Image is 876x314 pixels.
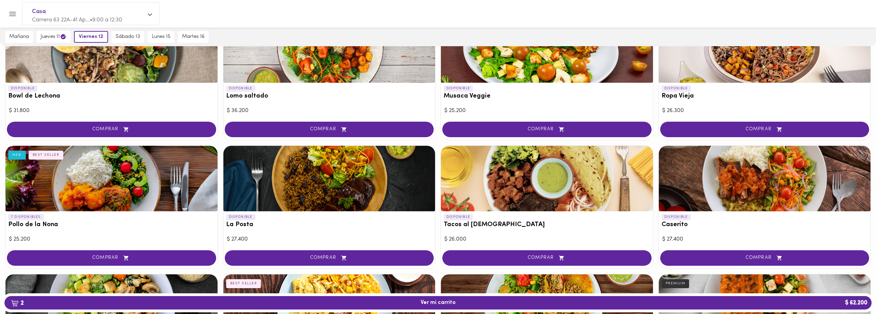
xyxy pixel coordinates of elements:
[148,31,175,43] button: lunes 15
[32,7,143,16] span: Casa
[9,235,214,243] div: $ 25.200
[152,34,170,40] span: lunes 15
[662,279,689,288] div: PREMIUM
[444,221,650,229] h3: Tacos al [DEMOGRAPHIC_DATA]
[178,31,209,43] button: martes 16
[226,221,433,229] h3: La Posta
[223,17,435,83] div: Lomo saltado
[226,214,255,220] p: DISPONIBLE
[4,296,872,310] button: 2Ver mi carrito$ 62.200
[6,146,218,211] div: Pollo de la Nona
[8,221,215,229] h3: Pollo de la Nona
[41,33,66,40] span: jueves 11
[8,85,38,92] p: DISPONIBLE
[451,255,643,261] span: COMPRAR
[226,279,261,288] div: BEST SELLER
[227,107,432,115] div: $ 36.200
[9,107,214,115] div: $ 31.800
[112,31,144,43] button: sábado 13
[227,235,432,243] div: $ 27.400
[74,31,108,43] button: viernes 12
[451,126,643,132] span: COMPRAR
[7,298,28,307] b: 2
[421,300,456,306] span: Ver mi carrito
[659,146,871,211] div: Caserito
[7,122,216,137] button: COMPRAR
[32,17,122,23] span: Carrera 63 22A-41 Ap... • 9:00 a 12:30
[442,250,652,266] button: COMPRAR
[223,146,435,211] div: La Posta
[9,34,29,40] span: mañana
[669,126,861,132] span: COMPRAR
[441,17,653,83] div: Musaca Veggie
[233,255,425,261] span: COMPRAR
[662,85,691,92] p: DISPONIBLE
[15,255,208,261] span: COMPRAR
[36,31,71,43] button: jueves 11
[29,151,64,160] div: BEST SELLER
[116,34,140,40] span: sábado 13
[660,250,869,266] button: COMPRAR
[11,300,19,307] img: cart.png
[444,107,650,115] div: $ 25.200
[444,214,473,220] p: DISPONIBLE
[662,235,867,243] div: $ 27.400
[669,255,861,261] span: COMPRAR
[442,122,652,137] button: COMPRAR
[15,126,208,132] span: COMPRAR
[660,122,869,137] button: COMPRAR
[225,250,434,266] button: COMPRAR
[444,85,473,92] p: DISPONIBLE
[226,93,433,100] h3: Lomo saltado
[8,151,26,160] div: NEW
[444,235,650,243] div: $ 26.000
[182,34,204,40] span: martes 16
[659,17,871,83] div: Ropa Vieja
[836,274,869,307] iframe: Messagebird Livechat Widget
[8,93,215,100] h3: Bowl de Lechona
[662,221,868,229] h3: Caserito
[225,122,434,137] button: COMPRAR
[7,250,216,266] button: COMPRAR
[662,107,867,115] div: $ 26.300
[441,146,653,211] div: Tacos al Pastor
[662,214,691,220] p: DISPONIBLE
[6,17,218,83] div: Bowl de Lechona
[79,34,103,40] span: viernes 12
[444,93,650,100] h3: Musaca Veggie
[233,126,425,132] span: COMPRAR
[662,93,868,100] h3: Ropa Vieja
[8,214,44,220] p: 7 DISPONIBLES
[4,6,21,22] button: Menu
[226,85,255,92] p: DISPONIBLE
[5,31,33,43] button: mañana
